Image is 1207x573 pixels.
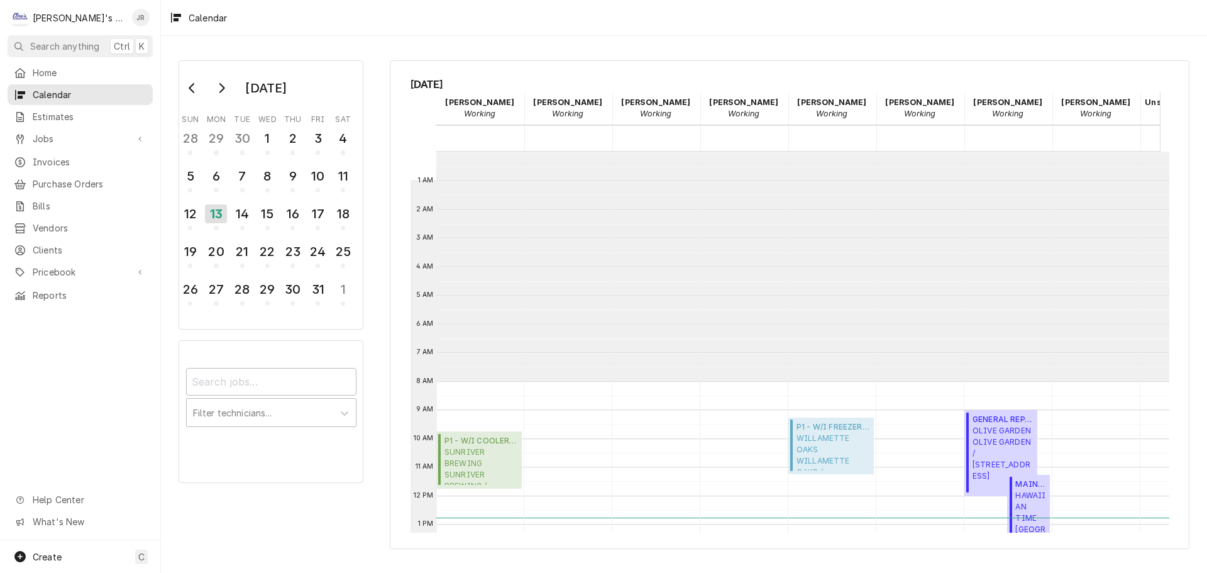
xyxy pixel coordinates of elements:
th: Thursday [280,110,306,125]
em: Working [904,109,935,118]
strong: [PERSON_NAME] [709,97,778,107]
span: Estimates [33,110,146,123]
span: P1 - W/I FREEZER ( Active ) [796,421,870,433]
span: [DATE] [411,76,1169,92]
div: [PERSON_NAME]'s Refrigeration [33,11,125,25]
div: 1 [258,129,277,148]
span: Reports [33,289,146,302]
div: [Service] P1 - W/I COOLER SUNRIVER BREWING SUNRIVER BREWING / 329 OAKWAY RD, EUGENE, OR 97401 ID:... [436,431,522,489]
span: MAINTENANCE ( Active ) [1015,479,1046,490]
a: Estimates [8,106,153,127]
div: Calendar Filters [179,340,363,482]
div: 15 [258,204,277,223]
span: Invoices [33,155,146,169]
div: 17 [308,204,328,223]
div: Calendar Filters [186,357,356,440]
input: Search jobs... [186,368,356,396]
span: Clients [33,243,146,257]
div: Steven Cramer - Working [1052,92,1140,124]
div: 22 [258,242,277,261]
div: GENERAL REPAIRS(Uninvoiced)OLIVE GARDENOLIVE GARDEN / [STREET_ADDRESS] [964,410,1037,496]
span: K [139,40,145,53]
span: Create [33,552,62,562]
div: 16 [283,204,302,223]
span: 8 AM [413,376,437,386]
div: 28 [233,280,252,299]
span: 7 AM [414,347,437,357]
span: Home [33,66,146,79]
span: 11 AM [412,462,437,472]
a: Go to Pricebook [8,262,153,282]
span: WILLAMETTE OAKS WILLAMETTE OAKS / [STREET_ADDRESS][PERSON_NAME] [796,433,870,471]
div: 19 [180,242,200,261]
div: 12 [180,204,200,223]
div: Justin Achter - Working [876,92,964,124]
th: Wednesday [255,110,280,125]
div: Jeff Rue - Working [612,92,700,124]
span: 6 AM [413,319,437,329]
div: 5 [180,167,200,186]
strong: [PERSON_NAME] [533,97,602,107]
th: Monday [203,110,229,125]
div: 3 [308,129,328,148]
span: What's New [33,515,145,528]
a: Reports [8,285,153,306]
div: 25 [333,242,353,261]
em: Working [728,109,759,118]
div: Clay's Refrigeration's Avatar [11,9,29,26]
div: 8 [258,167,277,186]
a: Purchase Orders [8,174,153,194]
div: 13 [205,204,227,223]
div: JR [132,9,150,26]
a: Vendors [8,218,153,238]
div: 20 [206,242,226,261]
strong: [PERSON_NAME] [1061,97,1130,107]
div: [Service] GENERAL REPAIRS OLIVE GARDEN OLIVE GARDEN / 1077 VALLEY RIVER WAY, EUGENE, OR 97401 ID:... [964,410,1037,496]
span: Search anything [30,40,99,53]
div: 21 [233,242,252,261]
th: Saturday [331,110,356,125]
span: Ctrl [114,40,130,53]
span: GENERAL REPAIRS ( Uninvoiced ) [973,414,1033,425]
div: 1 [333,280,353,299]
div: 14 [233,204,252,223]
div: 11 [333,167,353,186]
th: Friday [306,110,331,125]
div: Joey Brabb - Working [700,92,788,124]
div: 4 [333,129,353,148]
span: Help Center [33,493,145,506]
div: 26 [180,280,200,299]
div: 29 [258,280,277,299]
a: Home [8,62,153,83]
span: SUNRIVER BREWING SUNRIVER BREWING / [STREET_ADDRESS] [444,447,518,485]
div: 23 [283,242,302,261]
th: Sunday [178,110,203,125]
div: 18 [333,204,353,223]
em: Working [552,109,583,118]
div: 2 [283,129,302,148]
strong: [PERSON_NAME] [797,97,866,107]
span: 5 AM [413,290,437,300]
div: Calendar Calendar [390,60,1189,549]
th: Tuesday [229,110,255,125]
div: [Service] P1 - W/I FREEZER WILLAMETTE OAKS WILLAMETTE OAKS / 455 ALEXANDER LOOP, EUGENE, OR 97401... [788,418,874,475]
em: Working [464,109,495,118]
em: Working [1080,109,1111,118]
div: C [11,9,29,26]
a: Go to Help Center [8,489,153,510]
span: 1 AM [415,175,437,186]
span: P1 - W/I COOLER ( Active ) [444,435,518,447]
span: 2 AM [413,204,437,214]
a: Go to Jobs [8,128,153,149]
div: 30 [283,280,302,299]
span: Purchase Orders [33,177,146,191]
span: 9 AM [413,404,437,414]
strong: [PERSON_NAME] [885,97,954,107]
div: 7 [233,167,252,186]
strong: [PERSON_NAME] [445,97,514,107]
button: Search anythingCtrlK [8,35,153,57]
div: 6 [206,167,226,186]
div: 28 [180,129,200,148]
div: Greg Austin - Working [524,92,612,124]
a: Clients [8,240,153,260]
